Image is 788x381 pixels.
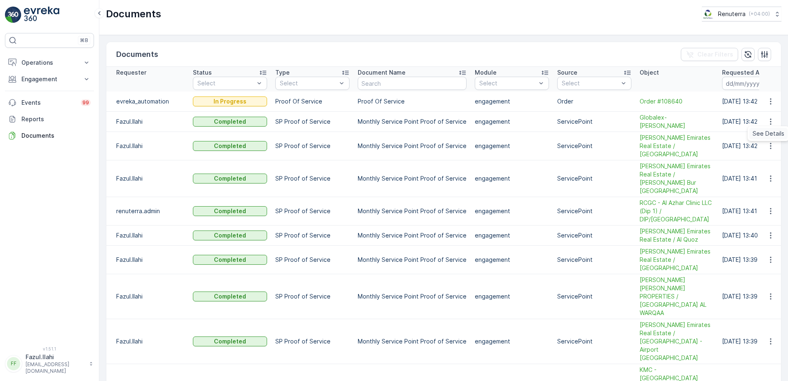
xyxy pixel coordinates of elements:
p: Operations [21,59,77,67]
span: [PERSON_NAME] Emirates Real Estate / [PERSON_NAME] Bur [GEOGRAPHIC_DATA] [640,162,714,195]
p: Engagement [21,75,77,83]
p: Fazul.Ilahi [26,353,85,361]
p: Completed [214,207,246,215]
p: Type [275,68,290,77]
p: Monthly Service Point Proof of Service [358,142,467,150]
p: SP Proof of Service [275,142,349,150]
p: Select [562,79,619,87]
button: Completed [193,174,267,183]
p: 99 [82,99,89,106]
span: RCGC - Al Azhar Clinic LLC (Dip 1) / DIP/[GEOGRAPHIC_DATA] [640,199,714,223]
p: Fazul.Ilahi [116,256,185,264]
p: engagement [475,207,549,215]
p: ServicePoint [557,142,631,150]
p: SP Proof of Service [275,337,349,346]
p: Select [479,79,536,87]
p: Fazul.Ilahi [116,337,185,346]
p: Monthly Service Point Proof of Service [358,337,467,346]
a: Documents [5,127,94,144]
a: Beena Emirates Real Estate / Al Ras Deira [640,134,714,158]
p: Proof Of Service [358,97,467,106]
p: SP Proof of Service [275,231,349,240]
a: Order #108640 [640,97,714,106]
button: FFFazul.Ilahi[EMAIL_ADDRESS][DOMAIN_NAME] [5,353,94,374]
p: evreka_automation [116,97,185,106]
img: logo [5,7,21,23]
p: Monthly Service Point Proof of Service [358,207,467,215]
p: engagement [475,118,549,126]
p: ( +04:00 ) [749,11,770,17]
p: Completed [214,256,246,264]
p: Fazul.Ilahi [116,174,185,183]
p: Order [557,97,631,106]
p: engagement [475,142,549,150]
p: In Progress [213,97,246,106]
button: Clear Filters [681,48,738,61]
p: ServicePoint [557,337,631,346]
p: ServicePoint [557,207,631,215]
p: SP Proof of Service [275,174,349,183]
p: Renuterra [718,10,746,18]
span: Globalex- [PERSON_NAME] [640,113,714,130]
p: Monthly Service Point Proof of Service [358,292,467,301]
p: Monthly Service Point Proof of Service [358,256,467,264]
a: Beena Emirates Real Estate / Al Quoz [640,227,714,244]
p: engagement [475,292,549,301]
p: engagement [475,256,549,264]
p: Reports [21,115,91,123]
p: [EMAIL_ADDRESS][DOMAIN_NAME] [26,361,85,374]
p: Document Name [358,68,406,77]
p: Fazul.Ilahi [116,142,185,150]
p: engagement [475,231,549,240]
p: SP Proof of Service [275,118,349,126]
button: Completed [193,292,267,301]
p: Proof Of Service [275,97,349,106]
p: Requested At [722,68,762,77]
span: v 1.51.1 [5,346,94,351]
p: SP Proof of Service [275,256,349,264]
p: Completed [214,292,246,301]
p: Select [197,79,254,87]
p: Completed [214,231,246,240]
p: Requester [116,68,146,77]
p: SP Proof of Service [275,207,349,215]
span: [PERSON_NAME] Emirates Real Estate / [GEOGRAPHIC_DATA] [640,247,714,272]
p: Select [280,79,337,87]
p: SP Proof of Service [275,292,349,301]
p: Events [21,99,76,107]
a: Events99 [5,94,94,111]
button: Completed [193,255,267,265]
span: [PERSON_NAME] Emirates Real Estate / Al Quoz [640,227,714,244]
p: Documents [116,49,158,60]
p: engagement [475,97,549,106]
p: ServicePoint [557,292,631,301]
p: Completed [214,174,246,183]
input: Search [358,77,467,90]
button: Completed [193,336,267,346]
p: Completed [214,142,246,150]
p: Fazul.Ilahi [116,231,185,240]
p: ServicePoint [557,118,631,126]
a: KHALIL IBRAHIM AL SAYEGH PROPERTIES / IBRAHIM BUILDING AL WARQAA [640,276,714,317]
p: Completed [214,337,246,346]
button: Completed [193,117,267,127]
p: ⌘B [80,37,88,44]
p: ServicePoint [557,174,631,183]
p: Clear Filters [697,50,733,59]
img: logo_light-DOdMpM7g.png [24,7,59,23]
button: Completed [193,230,267,240]
p: ServicePoint [557,231,631,240]
p: Monthly Service Point Proof of Service [358,118,467,126]
p: engagement [475,174,549,183]
a: Globalex- Jabel Ali [640,113,714,130]
div: FF [7,357,20,370]
p: Status [193,68,212,77]
p: Monthly Service Point Proof of Service [358,174,467,183]
a: Beena Emirates Real Estate / Al Karama [640,247,714,272]
p: Object [640,68,659,77]
a: Beena Emirates Real Estate / Al Fajr Business Center - Airport Garhoud [640,321,714,362]
p: renuterra.admin [116,207,185,215]
span: [PERSON_NAME] [PERSON_NAME] PROPERTIES / [GEOGRAPHIC_DATA] AL WARQAA [640,276,714,317]
button: Renuterra(+04:00) [702,7,781,21]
